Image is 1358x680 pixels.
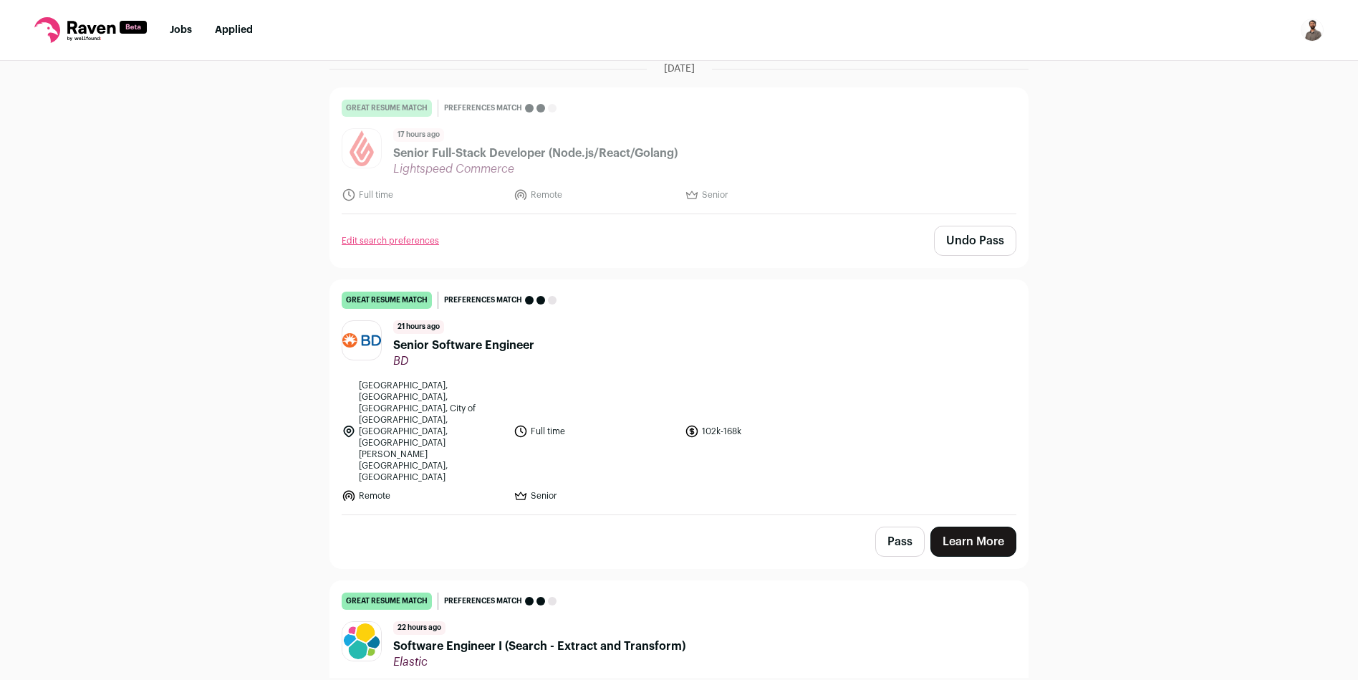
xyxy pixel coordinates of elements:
span: Preferences match [444,293,522,307]
span: Senior Software Engineer [393,337,534,354]
button: Open dropdown [1301,19,1324,42]
img: 4790ddf9c68e437f657af68011a1cbd30c7a61292ce9657cd8ba6740285a9d7d.png [342,333,381,348]
a: great resume match Preferences match 21 hours ago Senior Software Engineer BD [GEOGRAPHIC_DATA], ... [330,280,1028,514]
span: Elastic [393,655,685,669]
li: Senior [685,188,848,202]
a: Applied [215,25,253,35]
li: Remote [514,188,677,202]
a: great resume match Preferences match 17 hours ago Senior Full-Stack Developer (Node.js/React/Gola... [330,88,1028,214]
li: Remote [342,489,505,503]
button: Pass [875,527,925,557]
button: Undo Pass [934,226,1016,256]
span: Lightspeed Commerce [393,162,678,176]
li: Full time [514,380,677,483]
li: [GEOGRAPHIC_DATA], [GEOGRAPHIC_DATA], [GEOGRAPHIC_DATA], City of [GEOGRAPHIC_DATA], [GEOGRAPHIC_D... [342,380,505,483]
a: Learn More [930,527,1016,557]
span: BD [393,354,534,368]
img: e9e38d7723e3f3d2e8a05ecf00f217479225344006e5eafb56baf7538f3fff2c.jpg [342,622,381,661]
span: Preferences match [444,101,522,115]
span: Senior Full-Stack Developer (Node.js/React/Golang) [393,145,678,162]
a: Edit search preferences [342,235,439,246]
img: 1ff1e4222976f30ecf8c69386de44e07bf472d3876505118d3bd0486fe778009.png [342,129,381,168]
span: 22 hours ago [393,621,446,635]
span: Preferences match [444,594,522,608]
a: Jobs [170,25,192,35]
span: 21 hours ago [393,320,444,334]
span: 17 hours ago [393,128,444,142]
div: great resume match [342,593,432,610]
li: Senior [514,489,677,503]
span: [DATE] [664,62,695,76]
li: 102k-168k [685,380,848,483]
li: Full time [342,188,505,202]
img: 10099330-medium_jpg [1301,19,1324,42]
span: Software Engineer I (Search - Extract and Transform) [393,638,685,655]
div: great resume match [342,292,432,309]
div: great resume match [342,100,432,117]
